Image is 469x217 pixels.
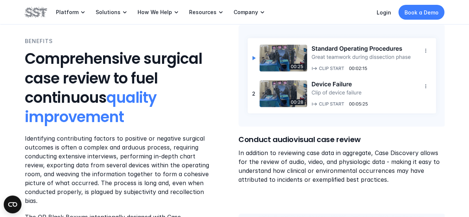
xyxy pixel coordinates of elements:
[25,134,210,205] p: Identifying contributing factors to positive or negative surgical outcomes is often a complex and...
[25,37,53,45] p: BENEFITS
[138,9,172,16] p: How We Help
[25,49,210,126] h3: Comprehensive surgical case review to fuel continuous
[399,5,445,20] a: Book a Demo
[56,9,79,16] p: Platform
[377,9,391,16] a: Login
[25,87,160,127] span: quality improvement
[25,6,47,19] img: SST logo
[238,134,445,145] h6: Conduct audiovisual case review
[238,148,445,184] p: In addition to reviewing case data in aggregate, Case Discovery allows for the review of audio, v...
[404,9,439,16] p: Book a Demo
[234,9,258,16] p: Company
[96,9,120,16] p: Solutions
[4,195,22,213] button: Open CMP widget
[238,25,445,127] img: Case Discovery module UI
[189,9,217,16] p: Resources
